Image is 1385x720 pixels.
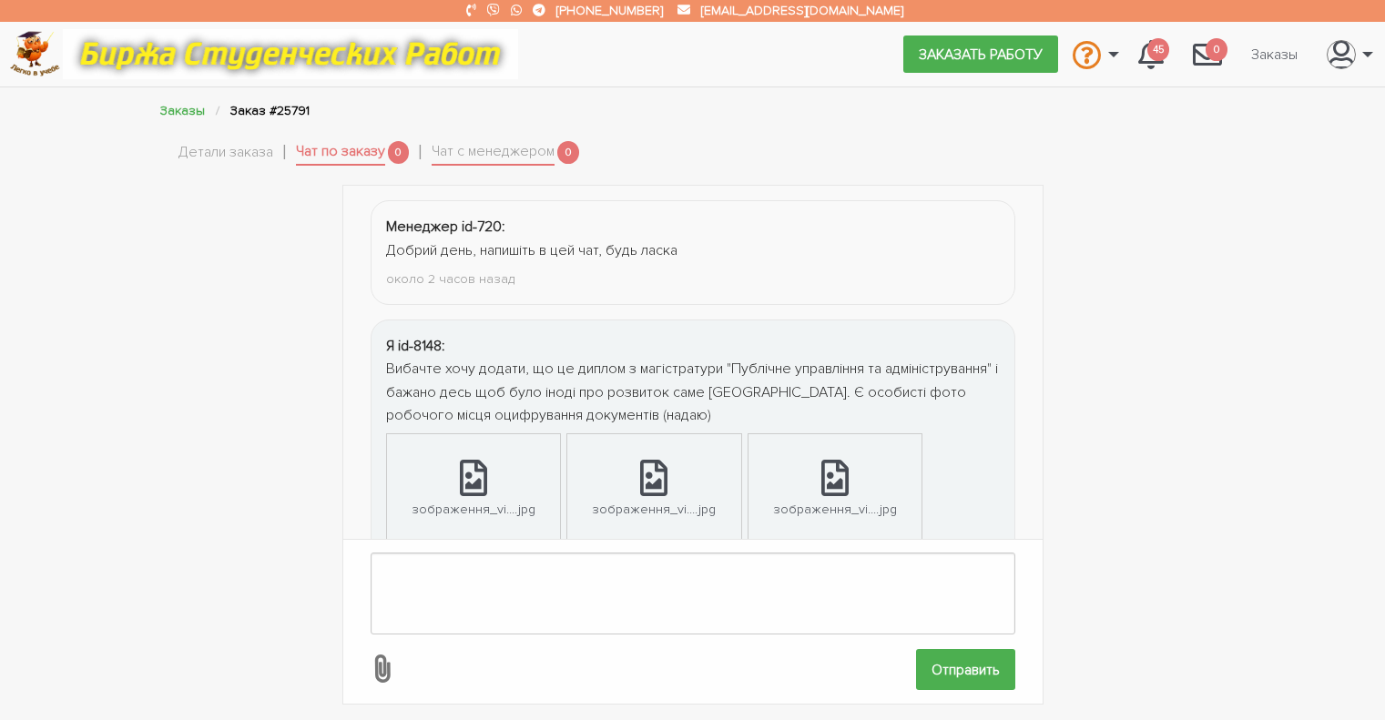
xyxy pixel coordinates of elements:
a: зображення_vi....jpg [387,434,560,544]
div: зображення_vi....jpg [773,499,897,520]
a: Заказать работу [903,35,1058,72]
a: [EMAIL_ADDRESS][DOMAIN_NAME] [701,3,903,18]
span: 0 [388,141,410,164]
div: Добрий день, напишіть в цей чат, будь ласка [386,239,1000,263]
a: Заказы [1237,36,1312,71]
a: зображення_vi....jpg [749,434,922,544]
a: Заказы [160,103,205,118]
div: Вибачте хочу додати, що це диплом з магістратури "Публічне управління та адміністрування" і бажан... [386,358,1000,428]
span: 0 [1206,38,1227,61]
img: motto-12e01f5a76059d5f6a28199ef077b1f78e012cfde436ab5cf1d4517935686d32.gif [63,29,518,79]
a: Чат по заказу [296,140,385,166]
a: 0 [1178,29,1237,78]
a: зображення_vi....jpg [567,434,740,544]
span: 0 [557,141,579,164]
strong: Я id-8148: [386,337,445,355]
a: Детали заказа [178,141,273,165]
a: [PHONE_NUMBER] [556,3,663,18]
a: 45 [1124,29,1178,78]
img: logo-c4363faeb99b52c628a42810ed6dfb4293a56d4e4775eb116515dfe7f33672af.png [10,31,60,77]
div: около 2 часов назад [386,269,1000,289]
span: 45 [1147,38,1169,61]
input: Отправить [916,649,1015,690]
div: зображення_vi....jpg [412,499,535,520]
strong: Менеджер id-720: [386,218,505,236]
li: Заказ #25791 [230,100,310,121]
div: зображення_vi....jpg [592,499,716,520]
a: Чат с менеджером [432,140,555,166]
